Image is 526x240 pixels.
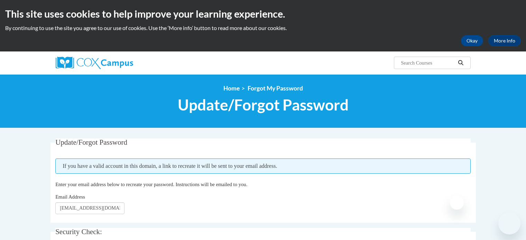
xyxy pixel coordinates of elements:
[223,85,240,92] a: Home
[55,182,247,187] span: Enter your email address below to recreate your password. Instructions will be emailed to you.
[248,85,303,92] span: Forgot My Password
[56,57,187,69] a: Cox Campus
[55,228,102,236] span: Security Check:
[55,194,85,200] span: Email Address
[400,59,455,67] input: Search Courses
[55,202,124,214] input: Email
[450,196,464,210] iframe: Close message
[455,59,466,67] button: Search
[461,35,483,46] button: Okay
[55,138,127,146] span: Update/Forgot Password
[5,24,521,32] p: By continuing to use the site you agree to our use of cookies. Use the ‘More info’ button to read...
[178,96,349,114] span: Update/Forgot Password
[5,7,521,21] h2: This site uses cookies to help improve your learning experience.
[56,57,133,69] img: Cox Campus
[498,212,520,234] iframe: Button to launch messaging window
[55,159,471,174] span: If you have a valid account in this domain, a link to recreate it will be sent to your email addr...
[488,35,521,46] a: More Info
